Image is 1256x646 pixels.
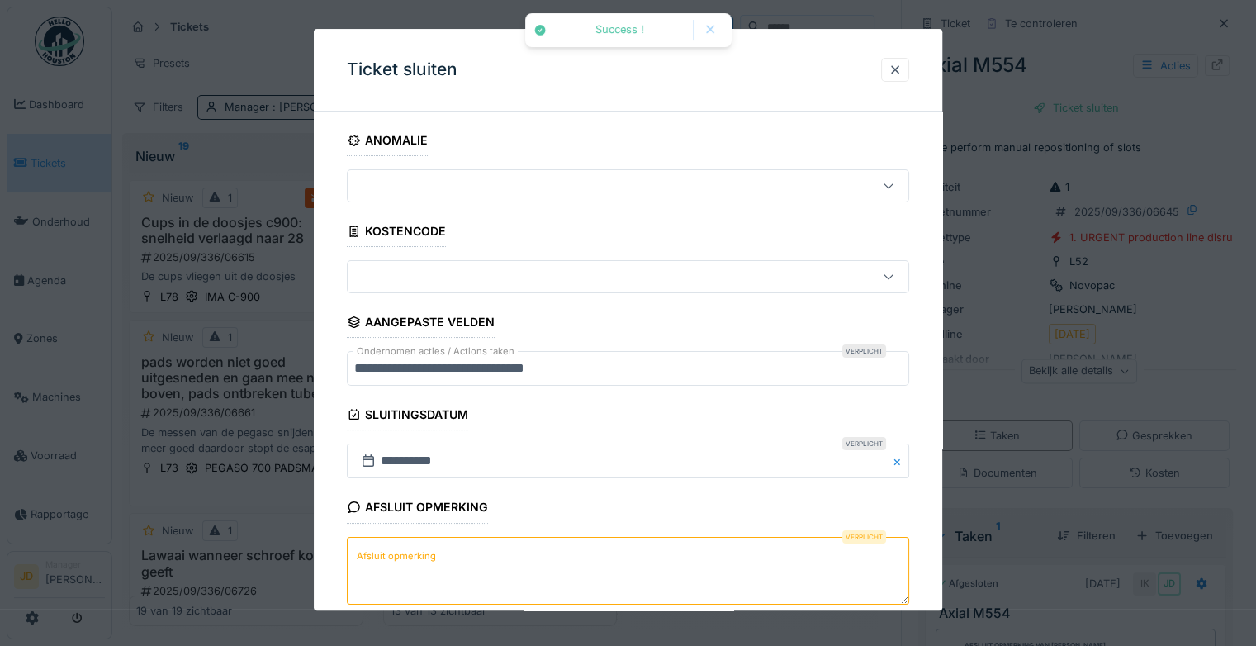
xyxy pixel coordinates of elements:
div: Success ! [555,23,685,37]
h3: Ticket sluiten [347,59,457,80]
div: Verplicht [842,530,886,544]
label: Afsluit opmerking [353,546,439,567]
div: Kostencode [347,219,446,247]
div: Verplicht [842,345,886,359]
div: Aangepaste velden [347,310,495,338]
label: Ondernomen acties / Actions taken [353,345,518,359]
div: Sluitingsdatum [347,403,468,431]
div: Anomalie [347,128,428,156]
button: Close [891,444,909,479]
div: Afsluit opmerking [347,496,488,524]
div: Verplicht [842,438,886,451]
